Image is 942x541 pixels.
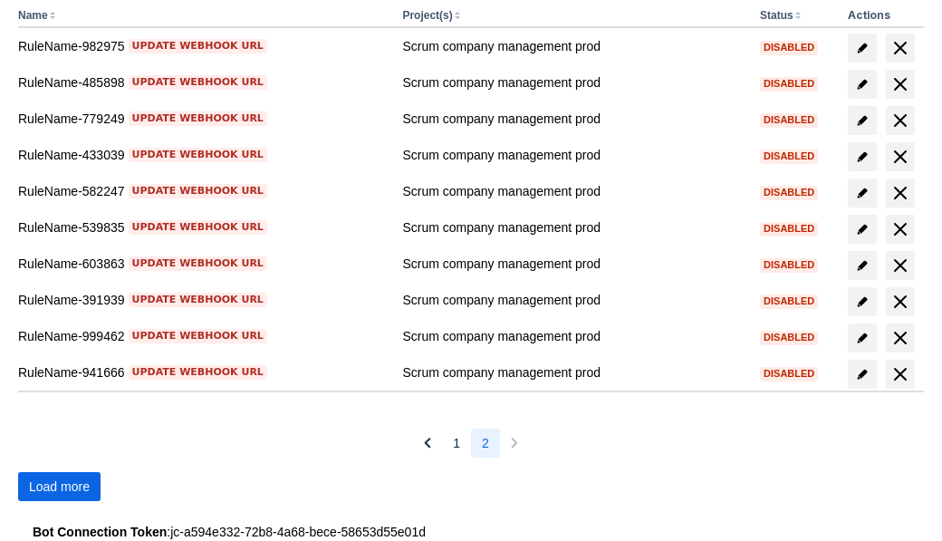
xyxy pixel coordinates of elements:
span: delete [889,291,911,313]
div: Scrum company management prod [402,182,745,200]
div: RuleName-603863 [18,255,388,273]
button: Project(s) [402,9,452,22]
span: Update webhook URL [132,111,264,126]
span: Disabled [760,260,818,270]
div: Scrum company management prod [402,327,745,345]
span: edit [855,41,870,55]
strong: Bot Connection Token [33,525,167,539]
div: Scrum company management prod [402,218,745,237]
span: delete [889,37,911,59]
div: : jc-a594e332-72b8-4a68-bece-58653d55e01d [33,523,909,541]
span: Disabled [760,115,818,125]
div: Scrum company management prod [402,110,745,128]
span: Update webhook URL [132,220,264,235]
button: Page 1 [442,429,471,458]
span: Update webhook URL [132,75,264,90]
span: Disabled [760,43,818,53]
span: edit [855,150,870,164]
div: Scrum company management prod [402,37,745,55]
div: Scrum company management prod [402,291,745,309]
span: Update webhook URL [132,365,264,380]
span: edit [855,295,870,309]
span: Disabled [760,79,818,89]
button: Load more [18,472,101,501]
span: edit [855,367,870,382]
span: 2 [482,429,489,458]
button: Page 2 [471,429,500,458]
div: RuleName-539835 [18,218,388,237]
nav: Pagination [413,429,529,458]
span: Update webhook URL [132,329,264,343]
span: Load more [29,472,90,501]
span: Disabled [760,151,818,161]
div: RuleName-982975 [18,37,388,55]
span: Disabled [760,369,818,379]
span: Update webhook URL [132,256,264,271]
span: edit [855,113,870,128]
span: Disabled [760,224,818,234]
div: RuleName-582247 [18,182,388,200]
span: edit [855,77,870,92]
span: delete [889,327,911,349]
span: delete [889,146,911,168]
span: Update webhook URL [132,184,264,198]
span: 1 [453,429,460,458]
span: delete [889,110,911,131]
button: Name [18,9,48,22]
div: RuleName-941666 [18,363,388,382]
div: RuleName-391939 [18,291,388,309]
span: Update webhook URL [132,39,264,53]
div: RuleName-485898 [18,73,388,92]
span: delete [889,182,911,204]
button: Previous [413,429,442,458]
span: edit [855,222,870,237]
span: delete [889,255,911,276]
div: RuleName-433039 [18,146,388,164]
div: RuleName-999462 [18,327,388,345]
span: edit [855,186,870,200]
span: Disabled [760,188,818,198]
span: edit [855,331,870,345]
div: Scrum company management prod [402,255,745,273]
span: Update webhook URL [132,293,264,307]
button: Next [500,429,529,458]
span: delete [889,218,911,240]
div: RuleName-779249 [18,110,388,128]
div: Scrum company management prod [402,146,745,164]
th: Actions [841,5,924,28]
button: Status [760,9,793,22]
div: Scrum company management prod [402,363,745,382]
span: Update webhook URL [132,148,264,162]
span: delete [889,363,911,385]
span: delete [889,73,911,95]
span: edit [855,258,870,273]
span: Disabled [760,333,818,343]
div: Scrum company management prod [402,73,745,92]
span: Disabled [760,296,818,306]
